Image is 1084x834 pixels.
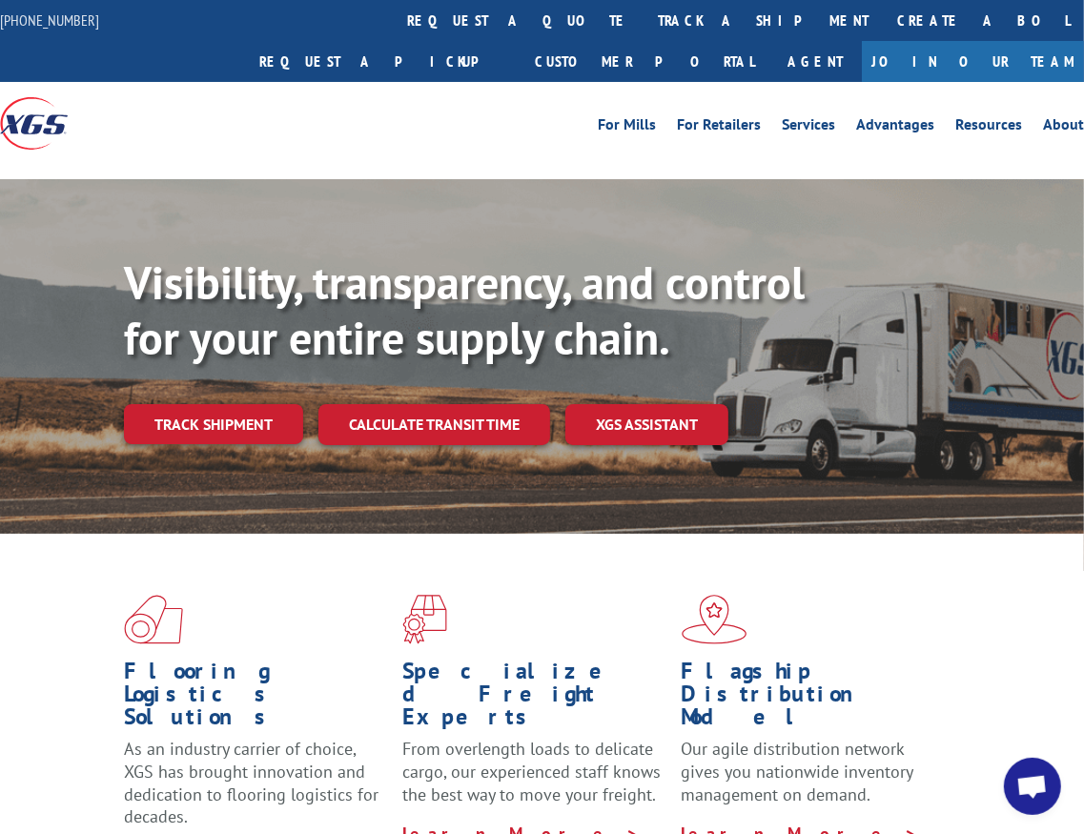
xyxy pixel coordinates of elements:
h1: Flooring Logistics Solutions [124,660,388,738]
p: From overlength loads to delicate cargo, our experienced staff knows the best way to move your fr... [402,738,666,823]
a: XGS ASSISTANT [565,404,728,445]
img: xgs-icon-flagship-distribution-model-red [682,595,747,644]
div: Open chat [1004,758,1061,815]
a: Resources [955,117,1022,138]
b: Visibility, transparency, and control for your entire supply chain. [124,253,805,367]
a: About [1043,117,1084,138]
a: Services [782,117,835,138]
h1: Flagship Distribution Model [682,660,946,738]
a: Calculate transit time [318,404,550,445]
a: For Retailers [677,117,761,138]
a: For Mills [598,117,656,138]
img: xgs-icon-total-supply-chain-intelligence-red [124,595,183,644]
a: Agent [768,41,862,82]
a: Join Our Team [862,41,1084,82]
span: As an industry carrier of choice, XGS has brought innovation and dedication to flooring logistics... [124,738,378,827]
a: Customer Portal [521,41,768,82]
h1: Specialized Freight Experts [402,660,666,738]
a: Request a pickup [245,41,521,82]
a: Track shipment [124,404,303,444]
span: Our agile distribution network gives you nationwide inventory management on demand. [682,738,913,805]
a: Advantages [856,117,934,138]
img: xgs-icon-focused-on-flooring-red [402,595,447,644]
